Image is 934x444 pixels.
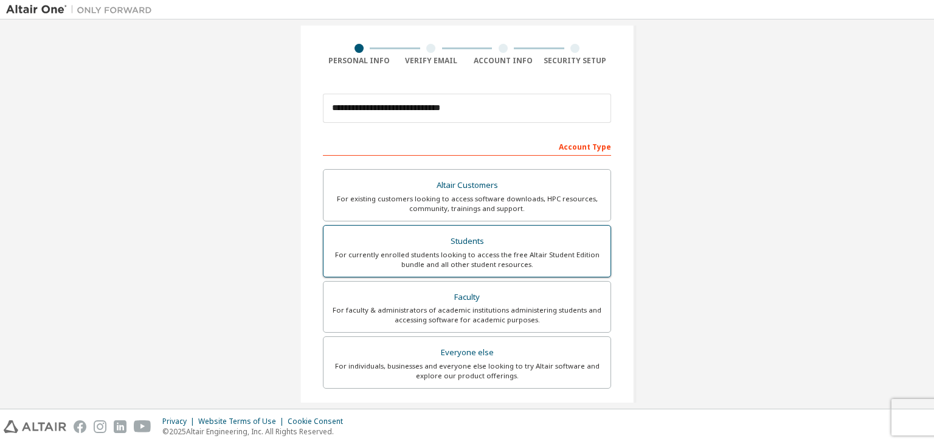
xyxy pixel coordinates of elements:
img: facebook.svg [74,420,86,433]
img: youtube.svg [134,420,151,433]
p: © 2025 Altair Engineering, Inc. All Rights Reserved. [162,426,350,437]
img: instagram.svg [94,420,106,433]
div: Personal Info [323,56,395,66]
div: Privacy [162,417,198,426]
div: For currently enrolled students looking to access the free Altair Student Edition bundle and all ... [331,250,603,269]
div: For individuals, businesses and everyone else looking to try Altair software and explore our prod... [331,361,603,381]
img: linkedin.svg [114,420,126,433]
div: Students [331,233,603,250]
div: Everyone else [331,344,603,361]
div: Faculty [331,289,603,306]
div: Website Terms of Use [198,417,288,426]
div: For faculty & administrators of academic institutions administering students and accessing softwa... [331,305,603,325]
img: Altair One [6,4,158,16]
div: Account Type [323,136,611,156]
img: altair_logo.svg [4,420,66,433]
div: Altair Customers [331,177,603,194]
div: Verify Email [395,56,468,66]
div: Account Info [467,56,539,66]
div: Cookie Consent [288,417,350,426]
div: For existing customers looking to access software downloads, HPC resources, community, trainings ... [331,194,603,213]
div: Security Setup [539,56,612,66]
